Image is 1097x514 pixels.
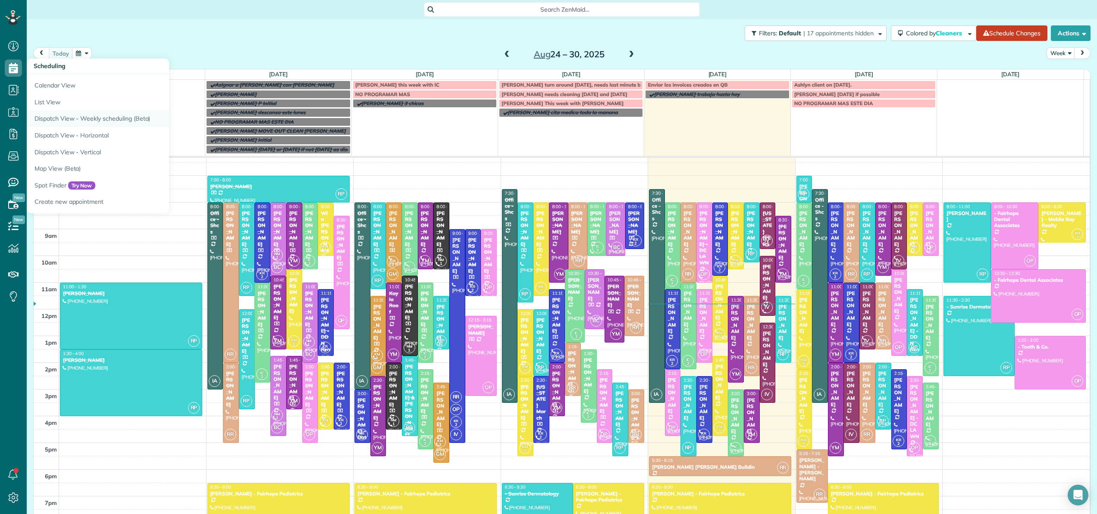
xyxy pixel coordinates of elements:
span: [PERSON_NAME] trabaja hasta hoy [654,91,740,97]
span: KM [1075,231,1081,235]
span: KM [390,258,395,263]
div: [PERSON_NAME] [946,210,988,223]
span: RP [241,282,252,293]
span: 7:30 - 3:30 [815,190,836,196]
span: KM [733,257,738,262]
span: 12:15 - 3:15 [468,317,492,323]
div: - Sunrise Dermatology [946,304,1012,310]
span: Colored by [906,29,965,37]
div: [PERSON_NAME] [468,237,479,274]
div: [PERSON_NAME] [878,210,889,247]
span: | 17 appointments hidden [803,29,874,37]
span: RP [372,275,383,287]
span: 10:45 - 1:30 [273,277,297,283]
span: [PERSON_NAME] initial [215,137,271,143]
div: [PERSON_NAME] [520,317,531,354]
div: [PERSON_NAME] [436,210,447,247]
div: [PERSON_NAME] [587,277,602,302]
span: RR [682,268,694,280]
span: 11:30 - 1:30 [436,297,460,303]
small: 2 [592,246,603,255]
small: 2 [667,280,677,288]
div: [PERSON_NAME] [746,210,757,247]
div: [PERSON_NAME] [628,210,642,235]
div: [PERSON_NAME] [608,210,622,235]
span: NO PROGRAMAR MAS ESTE DIA [794,100,873,106]
span: 8:00 - 10:30 [571,204,595,209]
div: [PERSON_NAME] [373,304,384,341]
a: Calendar View [27,74,242,94]
span: 8:00 - 2:00 [226,204,247,209]
span: 10:45 - 1:00 [627,277,651,283]
div: [PERSON_NAME] [63,290,200,296]
span: 11:00 - 2:00 [389,284,412,290]
a: Create new appointment [27,193,242,213]
span: Filters: [759,29,777,37]
div: [PERSON_NAME] [567,277,582,302]
div: [PERSON_NAME] [831,210,841,247]
span: IV [761,302,773,313]
span: 12:00 - 2:30 [520,311,544,316]
span: RP [188,335,200,347]
span: 8:00 - 10:45 [878,204,902,209]
span: OP [1024,255,1036,267]
span: IV [761,235,773,246]
span: 8:00 - 3:00 [357,204,378,209]
a: [DATE] [416,71,434,78]
div: [PERSON_NAME] [226,210,236,247]
span: 11:15 - 1:45 [321,290,344,296]
div: [PERSON_NAME] [571,210,585,235]
span: 8:00 - 11:00 [947,204,970,209]
span: KR [260,271,265,275]
span: Enviar los invoices creados en QB [648,81,727,88]
a: Schedule Changes [976,25,1047,41]
span: 11:00 - 1:30 [63,284,86,290]
small: 3 [536,287,546,295]
div: [PHONE_NUMBER] [909,255,920,268]
span: NM [438,257,444,262]
div: [PERSON_NAME] [925,304,936,341]
span: Asignar a [PERSON_NAME] con [PERSON_NAME] [215,81,334,88]
div: - Fairhope Dental Associates [994,277,1083,283]
button: prev [33,47,50,59]
span: OP [698,268,710,280]
span: 7:30 - 3:30 [505,190,526,196]
span: RP [861,268,873,280]
span: IC [671,277,674,282]
small: 3 [320,246,331,255]
span: 8:00 - 11:00 [389,204,412,209]
div: [PERSON_NAME] [831,290,841,327]
div: [PERSON_NAME] [289,210,300,247]
span: Cleaners [936,29,963,37]
span: NO PROGRAMAR MAS [355,91,410,97]
span: 11:00 - 1:30 [878,284,902,290]
div: [PERSON_NAME] - DDN Renovations LLC [909,297,920,377]
span: 10:00 - 12:15 [763,257,789,263]
div: [PERSON_NAME] [273,283,284,321]
a: [DATE] [1001,71,1020,78]
button: next [1074,47,1091,59]
div: [PERSON_NAME] [305,290,316,327]
div: [US_STATE][PERSON_NAME] [762,210,773,272]
div: [PERSON_NAME] [404,283,415,321]
div: [PERSON_NAME] [404,210,415,247]
span: 8:00 - 11:00 [846,204,870,209]
span: 8:30 - 12:45 [337,217,360,223]
span: 11:15 - 2:15 [799,290,823,296]
div: [PERSON_NAME] [862,290,873,327]
span: 11:00 - 2:15 [683,284,707,290]
small: 1 [272,254,282,262]
small: 2 [830,273,841,281]
span: 7:00 - 8:00 [210,177,231,183]
span: 8:00 - 11:00 [862,204,886,209]
a: [DATE] [855,71,873,78]
small: 2 [467,287,478,295]
span: NO PROGRAMAR MAS ESTE DIA [215,118,294,125]
div: Kayla Roof [389,290,399,315]
span: 8:00 - 11:15 [373,204,397,209]
a: List View [27,94,242,111]
span: RP [746,248,757,260]
span: 11:15 - 2:15 [668,290,691,296]
span: 9:00 - 11:30 [484,231,507,236]
a: Map View (Beta) [27,160,242,177]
